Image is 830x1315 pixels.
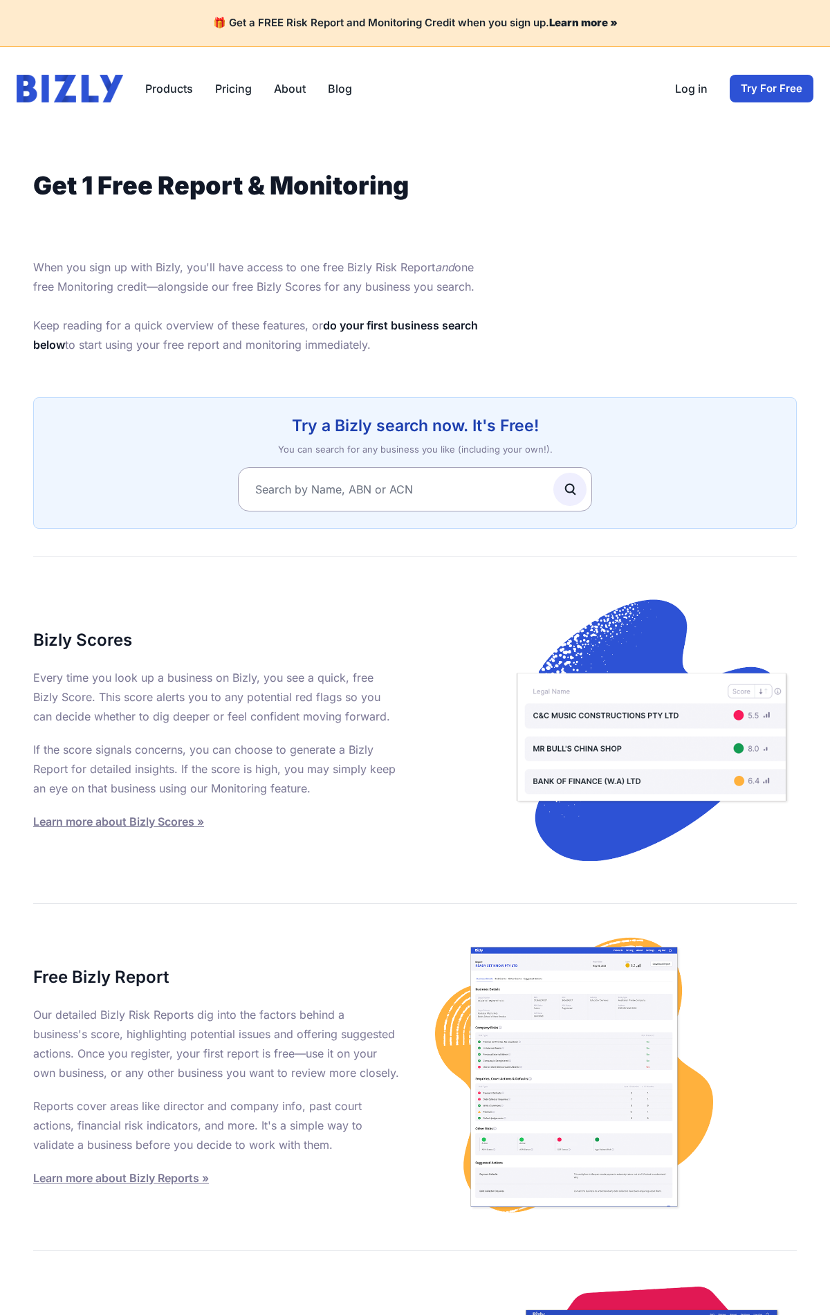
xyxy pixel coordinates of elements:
p: Reports cover areas like director and company info, past court actions, financial risk indicators... [33,1096,401,1154]
a: About [274,80,306,97]
h4: 🎁 Get a FREE Risk Report and Monitoring Credit when you sign up. [17,17,813,30]
p: Every time you look up a business on Bizly, you see a quick, free Bizly Score. This score alerts ... [33,668,401,726]
a: Pricing [215,80,252,97]
p: When you sign up with Bizly, you'll have access to one free Bizly Risk Report one free Monitoring... [33,257,483,354]
p: Our detailed Bizly Risk Reports dig into the factors behind a business's score, highlighting pote... [33,1005,401,1082]
p: If the score signals concerns, you can choose to generate a Bizly Report for detailed insights. I... [33,740,401,798]
input: Search by Name, ABN or ACN [238,467,592,511]
p: You can search for any business you like (including your own!). [50,442,780,456]
a: Log in [675,80,708,97]
button: Products [145,80,193,97]
strong: do your first business search below [33,318,478,352]
h3: Try a Bizly search now. It's Free! [50,415,780,437]
img: Bizly Report Example [429,932,719,1222]
h2: Bizly Scores [33,629,401,651]
em: and [435,260,454,274]
img: Bizly Scores Example [506,585,797,876]
h2: Free Bizly Report [33,966,401,988]
a: Learn more about Bizly Reports » [33,1171,209,1185]
a: Learn more about Bizly Scores » [33,815,204,828]
a: Try For Free [730,75,813,102]
h1: Get 1 Free Report & Monitoring [33,172,483,199]
a: Blog [328,80,352,97]
a: Learn more » [549,16,618,29]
